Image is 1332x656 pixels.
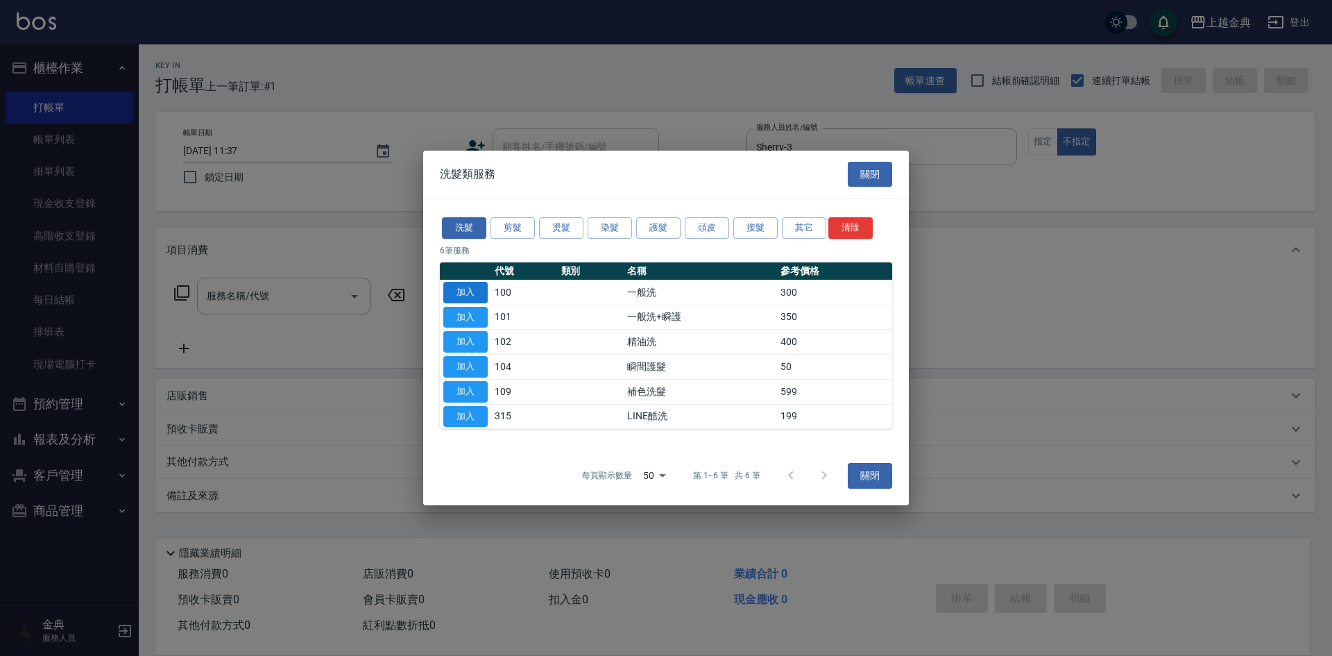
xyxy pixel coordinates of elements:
[491,355,558,380] td: 104
[443,356,488,378] button: 加入
[848,463,892,489] button: 關閉
[491,404,558,429] td: 315
[588,217,632,239] button: 染髮
[539,217,583,239] button: 燙髮
[777,379,892,404] td: 599
[693,469,760,482] p: 第 1–6 筆 共 6 筆
[440,244,892,257] p: 6 筆服務
[582,469,632,482] p: 每頁顯示數量
[443,381,488,403] button: 加入
[828,217,873,239] button: 清除
[490,217,535,239] button: 剪髮
[848,162,892,187] button: 關閉
[491,262,558,280] th: 代號
[777,355,892,380] td: 50
[624,262,777,280] th: 名稱
[491,305,558,330] td: 101
[491,379,558,404] td: 109
[491,330,558,355] td: 102
[685,217,729,239] button: 頭皮
[624,355,777,380] td: 瞬間護髮
[777,280,892,305] td: 300
[777,262,892,280] th: 參考價格
[636,217,681,239] button: 護髮
[624,280,777,305] td: 一般洗
[624,330,777,355] td: 精油洗
[624,404,777,429] td: LINE酷洗
[782,217,826,239] button: 其它
[443,331,488,353] button: 加入
[777,330,892,355] td: 400
[443,406,488,428] button: 加入
[443,282,488,303] button: 加入
[442,217,486,239] button: 洗髮
[777,404,892,429] td: 199
[440,167,495,181] span: 洗髮類服務
[777,305,892,330] td: 350
[558,262,624,280] th: 類別
[638,457,671,494] div: 50
[624,379,777,404] td: 補色洗髮
[624,305,777,330] td: 一般洗+瞬護
[443,307,488,328] button: 加入
[491,280,558,305] td: 100
[733,217,778,239] button: 接髮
